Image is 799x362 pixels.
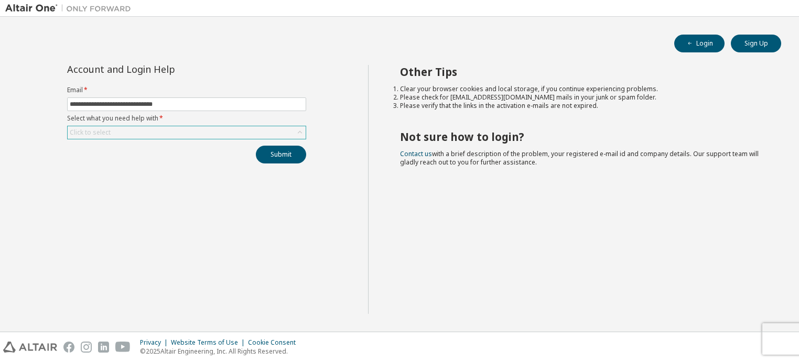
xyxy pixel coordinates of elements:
[98,342,109,353] img: linkedin.svg
[400,102,763,110] li: Please verify that the links in the activation e-mails are not expired.
[3,342,57,353] img: altair_logo.svg
[67,86,306,94] label: Email
[400,93,763,102] li: Please check for [EMAIL_ADDRESS][DOMAIN_NAME] mails in your junk or spam folder.
[5,3,136,14] img: Altair One
[140,338,171,347] div: Privacy
[400,149,759,167] span: with a brief description of the problem, your registered e-mail id and company details. Our suppo...
[674,35,725,52] button: Login
[63,342,74,353] img: facebook.svg
[400,65,763,79] h2: Other Tips
[67,114,306,123] label: Select what you need help with
[115,342,131,353] img: youtube.svg
[68,126,306,139] div: Click to select
[731,35,781,52] button: Sign Up
[81,342,92,353] img: instagram.svg
[400,130,763,144] h2: Not sure how to login?
[70,128,111,137] div: Click to select
[400,149,432,158] a: Contact us
[140,347,302,356] p: © 2025 Altair Engineering, Inc. All Rights Reserved.
[67,65,258,73] div: Account and Login Help
[248,338,302,347] div: Cookie Consent
[256,146,306,163] button: Submit
[171,338,248,347] div: Website Terms of Use
[400,85,763,93] li: Clear your browser cookies and local storage, if you continue experiencing problems.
